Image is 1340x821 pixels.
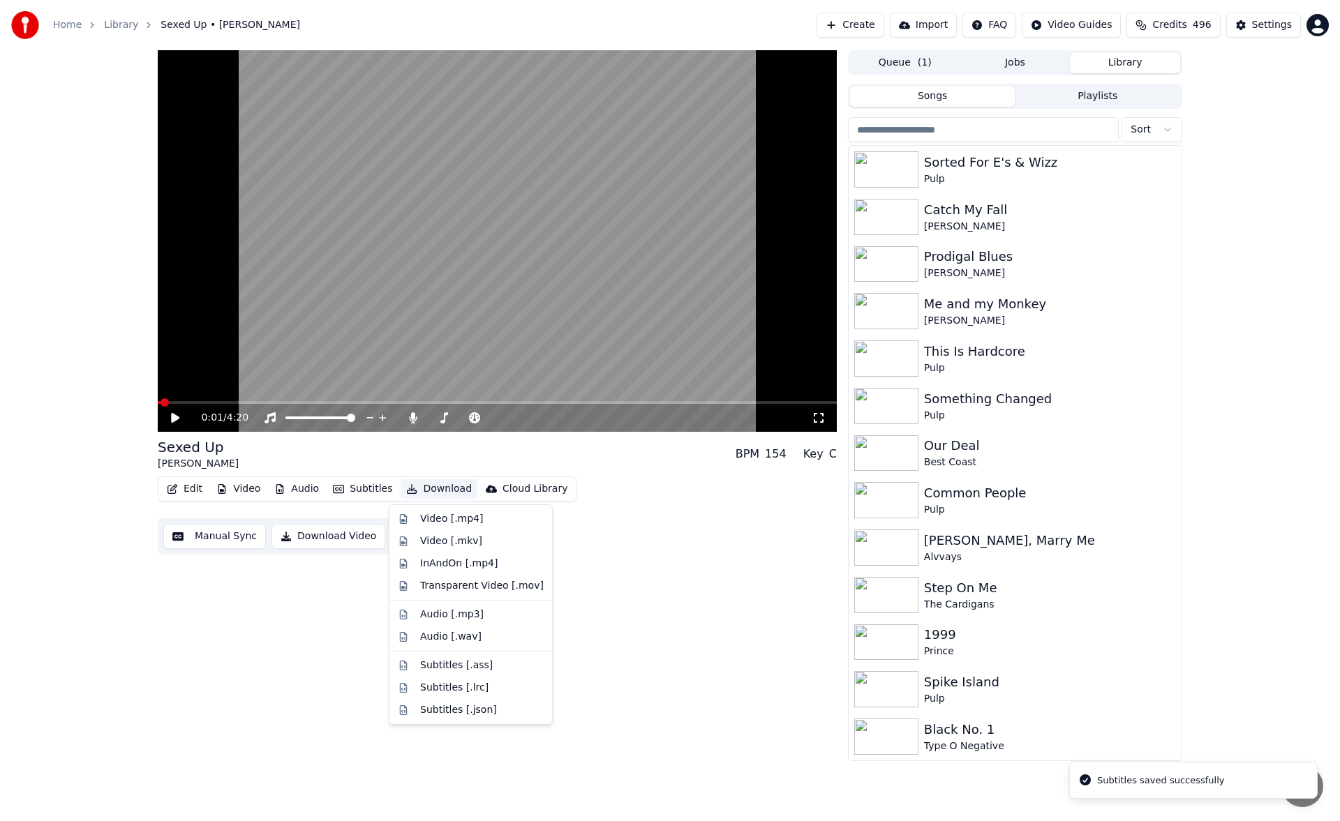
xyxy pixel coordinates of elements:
[924,692,1176,706] div: Pulp
[161,479,208,499] button: Edit
[420,681,489,695] div: Subtitles [.lrc]
[924,361,1176,375] div: Pulp
[1226,13,1301,38] button: Settings
[962,13,1016,38] button: FAQ
[420,557,498,571] div: InAndOn [.mp4]
[817,13,884,38] button: Create
[420,630,482,644] div: Audio [.wav]
[227,411,248,425] span: 4:20
[924,220,1176,234] div: [PERSON_NAME]
[924,645,1176,658] div: Prince
[924,436,1176,455] div: Our Deal
[163,524,266,549] button: Manual Sync
[420,534,482,548] div: Video [.mkv]
[502,482,567,496] div: Cloud Library
[890,13,957,38] button: Import
[53,18,300,32] nav: breadcrumb
[158,457,239,471] div: [PERSON_NAME]
[1022,13,1121,38] button: Video Guides
[736,446,759,462] div: BPM
[924,172,1176,186] div: Pulp
[202,411,235,425] div: /
[1131,123,1151,137] span: Sort
[924,409,1176,423] div: Pulp
[924,389,1176,409] div: Something Changed
[1070,53,1180,73] button: Library
[1193,18,1212,32] span: 496
[765,446,787,462] div: 154
[420,608,484,622] div: Audio [.mp3]
[327,479,398,499] button: Subtitles
[924,739,1176,753] div: Type O Negative
[269,479,325,499] button: Audio
[11,11,39,39] img: youka
[1152,18,1186,32] span: Credits
[924,455,1176,469] div: Best Coast
[924,200,1176,220] div: Catch My Fall
[924,550,1176,564] div: Alvvays
[1252,18,1292,32] div: Settings
[420,658,493,672] div: Subtitles [.ass]
[850,53,960,73] button: Queue
[924,720,1176,739] div: Black No. 1
[53,18,82,32] a: Home
[1126,13,1220,38] button: Credits496
[401,479,477,499] button: Download
[924,314,1176,328] div: [PERSON_NAME]
[1097,774,1224,788] div: Subtitles saved successfully
[924,153,1176,172] div: Sorted For E's & Wizz
[271,524,385,549] button: Download Video
[1015,86,1180,107] button: Playlists
[924,672,1176,692] div: Spike Island
[924,247,1176,266] div: Prodigal Blues
[924,503,1176,517] div: Pulp
[104,18,138,32] a: Library
[924,625,1176,645] div: 1999
[420,703,497,717] div: Subtitles [.json]
[420,512,483,526] div: Video [.mp4]
[960,53,1071,73] button: Jobs
[850,86,1015,107] button: Songs
[202,411,223,425] span: 0:01
[211,479,266,499] button: Video
[420,579,544,593] div: Transparent Video [.mov]
[803,446,824,462] div: Key
[924,483,1176,503] div: Common People
[924,342,1176,361] div: This Is Hardcore
[829,446,837,462] div: C
[161,18,300,32] span: Sexed Up • [PERSON_NAME]
[158,437,239,457] div: Sexed Up
[924,266,1176,280] div: [PERSON_NAME]
[918,56,932,70] span: ( 1 )
[924,598,1176,612] div: The Cardigans
[924,294,1176,314] div: Me and my Monkey
[924,531,1176,550] div: [PERSON_NAME], Marry Me
[924,578,1176,598] div: Step On Me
